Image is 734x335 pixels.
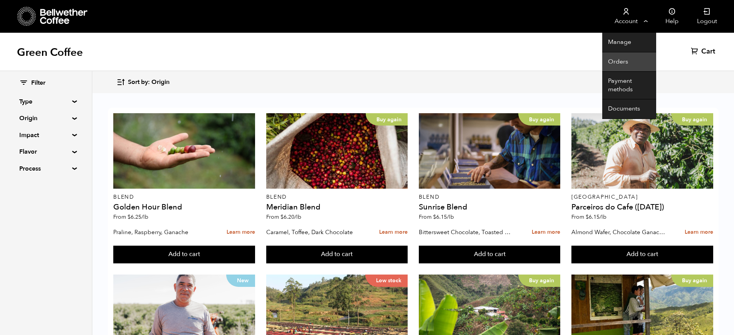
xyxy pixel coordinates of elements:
h4: Golden Hour Blend [113,203,255,211]
span: /lb [447,213,454,221]
a: Payment methods [602,72,656,99]
bdi: 6.15 [586,213,606,221]
p: Buy again [671,113,713,126]
a: Orders [602,52,656,72]
bdi: 6.25 [128,213,148,221]
span: /lb [141,213,148,221]
p: Blend [266,194,408,200]
button: Sort by: Origin [116,73,170,91]
button: Add to cart [113,246,255,263]
span: Filter [31,79,45,87]
span: From [571,213,606,221]
span: Cart [701,47,715,56]
summary: Process [19,164,72,173]
summary: Flavor [19,147,72,156]
summary: Type [19,97,72,106]
bdi: 6.15 [433,213,454,221]
summary: Impact [19,131,72,140]
p: Blend [113,194,255,200]
p: Caramel, Toffee, Dark Chocolate [266,226,363,238]
span: $ [280,213,284,221]
span: $ [128,213,131,221]
h4: Sunrise Blend [419,203,561,211]
span: From [266,213,301,221]
summary: Origin [19,114,72,123]
a: Learn more [685,224,713,241]
p: Almond Wafer, Chocolate Ganache, Bing Cherry [571,226,668,238]
a: Learn more [379,224,408,241]
span: Sort by: Origin [128,78,170,87]
a: Cart [691,47,717,56]
button: Add to cart [419,246,561,263]
a: Buy again [419,113,561,189]
a: Learn more [227,224,255,241]
p: Buy again [671,275,713,287]
p: Buy again [518,113,560,126]
a: Documents [602,99,656,119]
span: /lb [294,213,301,221]
p: Blend [419,194,561,200]
span: $ [433,213,436,221]
span: From [113,213,148,221]
p: New [226,275,255,287]
p: Buy again [518,275,560,287]
p: [GEOGRAPHIC_DATA] [571,194,713,200]
p: Buy again [366,113,408,126]
span: $ [586,213,589,221]
a: Buy again [571,113,713,189]
button: Add to cart [571,246,713,263]
h4: Parceiros do Cafe ([DATE]) [571,203,713,211]
bdi: 6.20 [280,213,301,221]
a: Manage [602,33,656,52]
a: Buy again [266,113,408,189]
h4: Meridian Blend [266,203,408,211]
span: /lb [600,213,606,221]
button: Add to cart [266,246,408,263]
p: Bittersweet Chocolate, Toasted Marshmallow, Candied Orange, Praline [419,226,515,238]
span: From [419,213,454,221]
p: Praline, Raspberry, Ganache [113,226,210,238]
a: Learn more [532,224,560,241]
p: Low stock [365,275,408,287]
h1: Green Coffee [17,45,83,59]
